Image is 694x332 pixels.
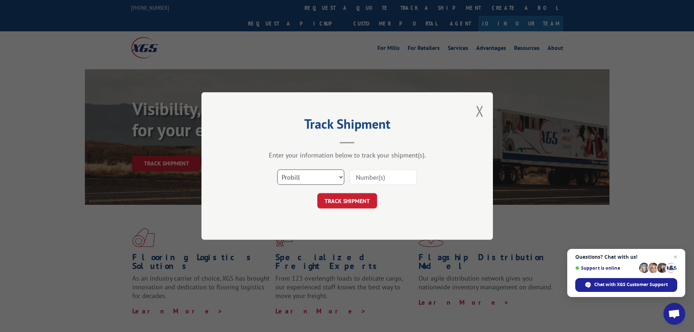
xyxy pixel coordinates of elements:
[575,265,636,271] span: Support is online
[317,193,377,208] button: TRACK SHIPMENT
[575,254,677,260] span: Questions? Chat with us!
[671,253,680,261] span: Close chat
[575,278,677,292] div: Chat with XGS Customer Support
[594,281,668,288] span: Chat with XGS Customer Support
[238,119,456,133] h2: Track Shipment
[350,169,417,185] input: Number(s)
[238,151,456,159] div: Enter your information below to track your shipment(s).
[476,101,484,121] button: Close modal
[663,303,685,325] div: Open chat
